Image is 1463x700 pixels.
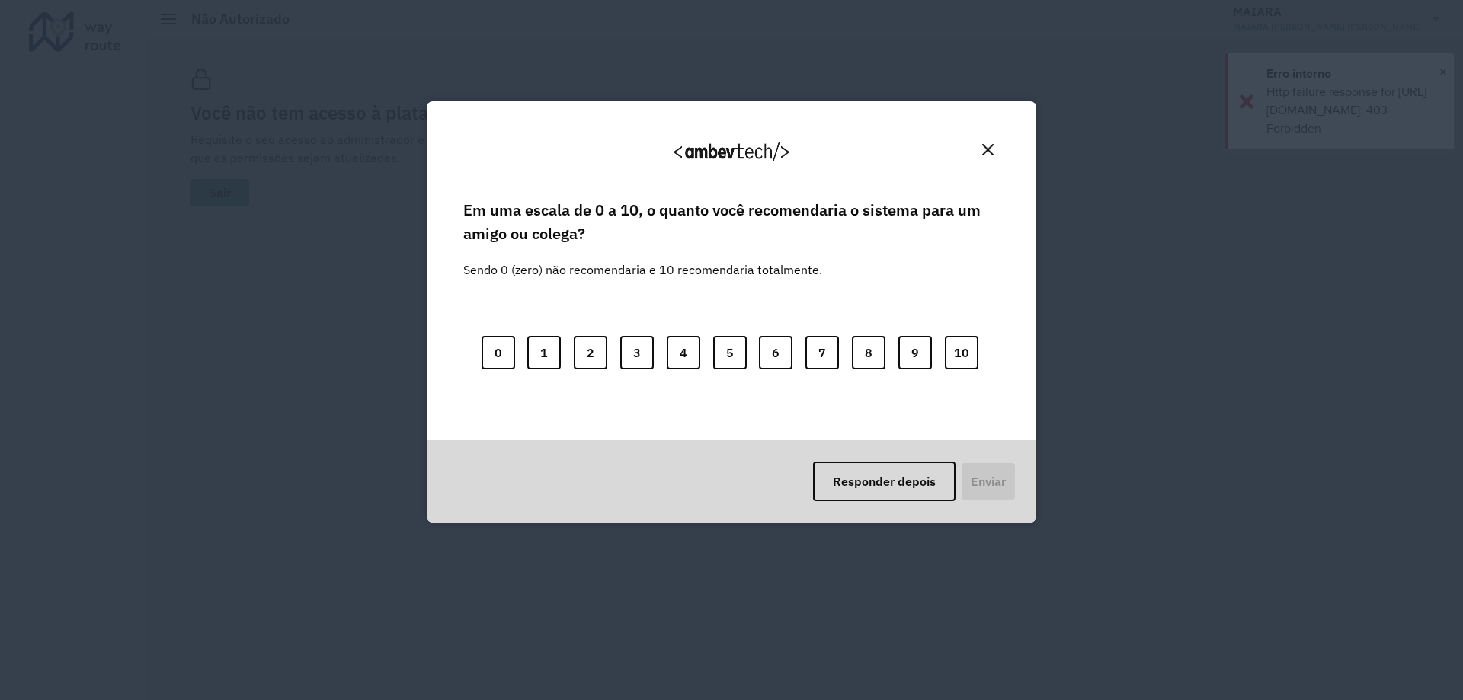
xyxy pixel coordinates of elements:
[713,336,747,369] button: 5
[813,462,956,501] button: Responder depois
[852,336,885,369] button: 8
[759,336,792,369] button: 6
[527,336,561,369] button: 1
[805,336,839,369] button: 7
[976,138,1000,161] button: Close
[945,336,978,369] button: 10
[574,336,607,369] button: 2
[463,199,1000,245] label: Em uma escala de 0 a 10, o quanto você recomendaria o sistema para um amigo ou colega?
[463,242,822,279] label: Sendo 0 (zero) não recomendaria e 10 recomendaria totalmente.
[482,336,515,369] button: 0
[620,336,654,369] button: 3
[982,144,994,155] img: Close
[667,336,700,369] button: 4
[898,336,932,369] button: 9
[674,142,789,161] img: Logo Ambevtech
